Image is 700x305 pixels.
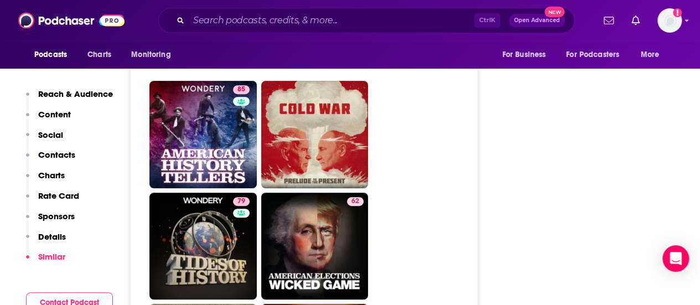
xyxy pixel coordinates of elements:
[27,44,81,65] button: open menu
[566,47,619,63] span: For Podcasters
[514,18,560,23] span: Open Advanced
[657,8,682,33] img: User Profile
[38,170,65,180] p: Charts
[627,11,644,30] a: Show notifications dropdown
[26,231,66,252] button: Details
[38,251,65,262] p: Similar
[80,44,118,65] a: Charts
[18,10,125,31] img: Podchaser - Follow, Share and Rate Podcasts
[662,245,689,272] div: Open Intercom Messenger
[158,8,574,33] div: Search podcasts, credits, & more...
[149,193,257,300] a: 79
[347,197,364,206] a: 62
[261,193,369,300] a: 62
[233,197,250,206] a: 79
[26,170,65,190] button: Charts
[38,190,79,201] p: Rate Card
[633,44,673,65] button: open menu
[237,196,245,207] span: 79
[502,47,546,63] span: For Business
[26,251,65,272] button: Similar
[657,8,682,33] span: Logged in as RebRoz5
[233,85,250,94] a: 85
[149,81,257,188] a: 85
[189,12,474,29] input: Search podcasts, credits, & more...
[38,89,113,99] p: Reach & Audience
[641,47,660,63] span: More
[599,11,618,30] a: Show notifications dropdown
[123,44,185,65] button: open menu
[26,130,63,150] button: Social
[26,89,113,109] button: Reach & Audience
[87,47,111,63] span: Charts
[474,13,500,28] span: Ctrl K
[545,7,564,17] span: New
[237,84,245,95] span: 85
[657,8,682,33] button: Show profile menu
[131,47,170,63] span: Monitoring
[673,8,682,17] svg: Add a profile image
[26,211,75,231] button: Sponsors
[34,47,67,63] span: Podcasts
[38,231,66,242] p: Details
[509,14,565,27] button: Open AdvancedNew
[38,130,63,140] p: Social
[38,211,75,221] p: Sponsors
[38,149,75,160] p: Contacts
[26,149,75,170] button: Contacts
[38,109,71,120] p: Content
[26,109,71,130] button: Content
[351,196,359,207] span: 62
[559,44,635,65] button: open menu
[26,190,79,211] button: Rate Card
[494,44,559,65] button: open menu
